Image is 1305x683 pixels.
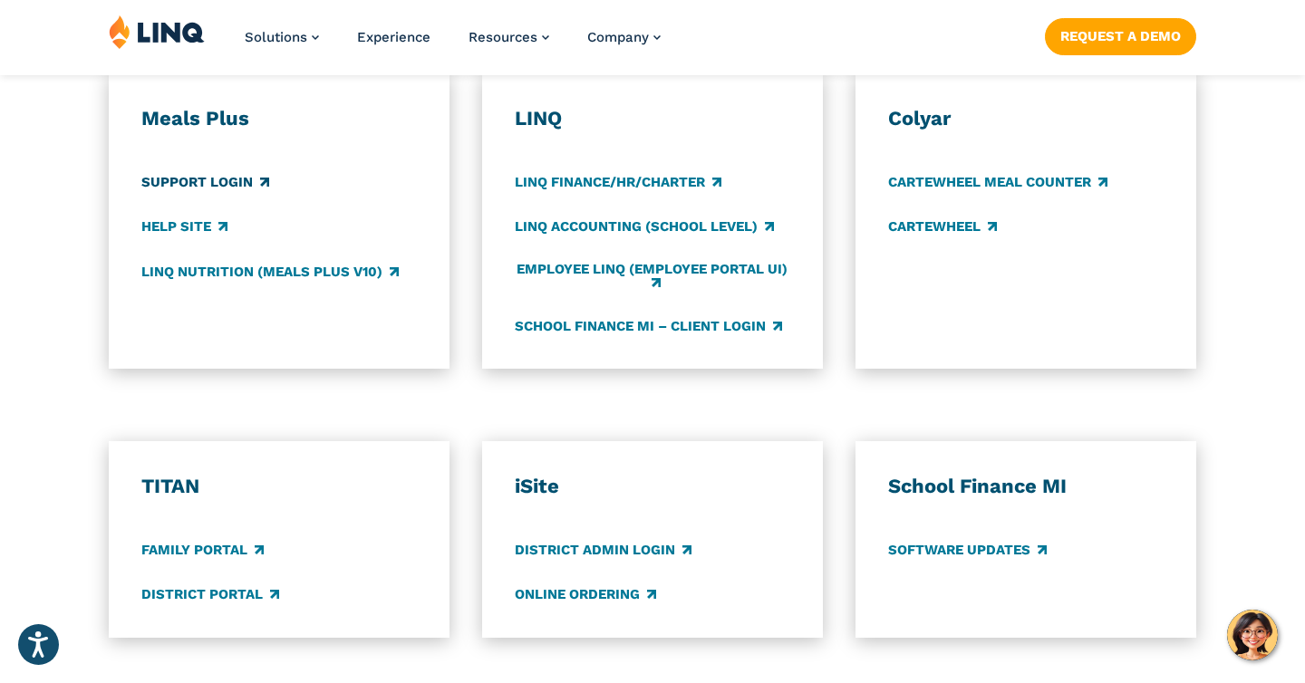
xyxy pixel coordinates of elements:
span: Company [587,29,649,45]
a: Company [587,29,661,45]
a: LINQ Accounting (school level) [515,217,774,237]
span: Resources [469,29,537,45]
button: Hello, have a question? Let’s chat. [1227,610,1278,660]
a: Resources [469,29,549,45]
a: Support Login [141,173,269,193]
nav: Button Navigation [1045,14,1196,54]
a: School Finance MI – Client Login [515,316,782,336]
h3: Meals Plus [141,106,417,131]
a: District Portal [141,585,279,605]
span: Solutions [245,29,307,45]
img: LINQ | K‑12 Software [109,14,205,49]
nav: Primary Navigation [245,14,661,74]
a: CARTEWHEEL Meal Counter [888,173,1107,193]
a: CARTEWHEEL [888,217,997,237]
a: Request a Demo [1045,18,1196,54]
h3: School Finance MI [888,474,1164,499]
a: Online Ordering [515,585,656,605]
h3: iSite [515,474,790,499]
a: Experience [357,29,430,45]
a: Employee LINQ (Employee Portal UI) [515,262,790,292]
h3: TITAN [141,474,417,499]
h3: Colyar [888,106,1164,131]
a: Solutions [245,29,319,45]
a: LINQ Finance/HR/Charter [515,173,721,193]
a: District Admin Login [515,540,691,560]
a: Family Portal [141,540,264,560]
a: Software Updates [888,540,1047,560]
a: LINQ Nutrition (Meals Plus v10) [141,262,399,282]
a: Help Site [141,217,227,237]
h3: LINQ [515,106,790,131]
